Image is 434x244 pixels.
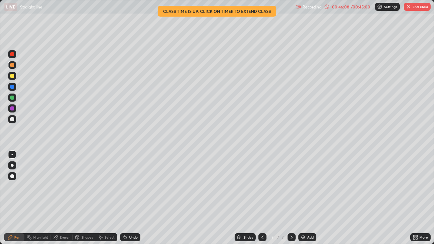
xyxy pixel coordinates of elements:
[277,235,279,239] div: /
[281,234,285,240] div: 7
[33,236,48,239] div: Highlight
[300,235,306,240] img: add-slide-button
[377,4,382,9] img: class-settings-icons
[302,4,321,9] p: Recording
[331,5,350,9] div: 00:46:08
[14,236,20,239] div: Pen
[60,236,70,239] div: Eraser
[404,3,431,11] button: End Class
[307,236,314,239] div: Add
[269,235,276,239] div: 7
[243,236,253,239] div: Slides
[419,236,428,239] div: More
[406,4,411,9] img: end-class-cross
[296,4,301,9] img: recording.375f2c34.svg
[384,5,397,8] p: Settings
[81,236,93,239] div: Shapes
[350,5,371,9] div: / 00:45:00
[6,4,15,9] p: LIVE
[129,236,138,239] div: Undo
[20,4,42,9] p: Straight line
[104,236,115,239] div: Select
